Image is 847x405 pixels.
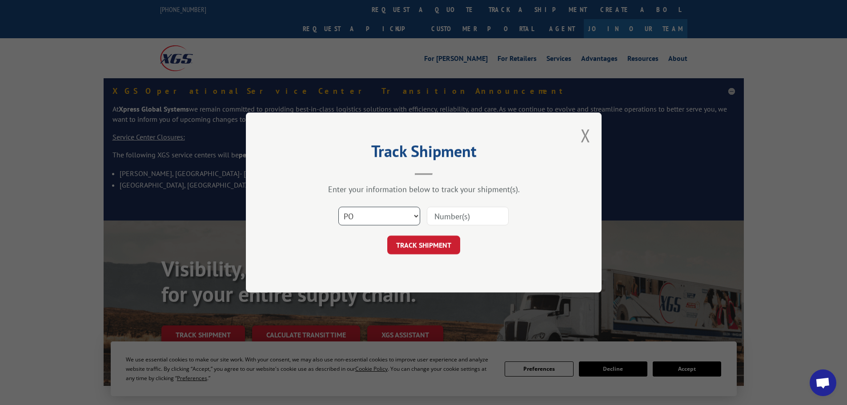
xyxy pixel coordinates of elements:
[427,207,509,225] input: Number(s)
[387,236,460,254] button: TRACK SHIPMENT
[290,145,557,162] h2: Track Shipment
[810,369,836,396] a: Open chat
[581,124,590,147] button: Close modal
[290,184,557,194] div: Enter your information below to track your shipment(s).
